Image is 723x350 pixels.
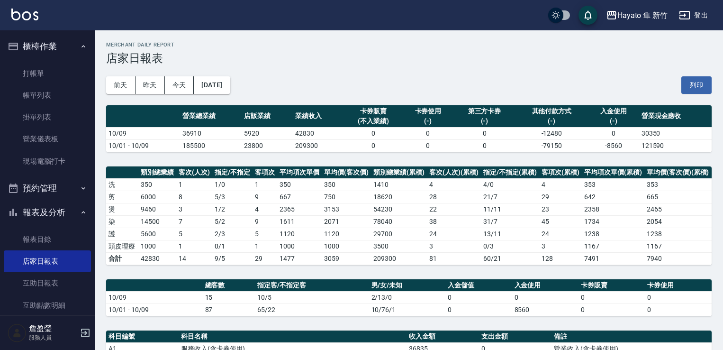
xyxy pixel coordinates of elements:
td: 3 [539,240,582,252]
td: 2071 [322,215,371,228]
td: 3500 [371,240,427,252]
td: 642 [582,191,644,203]
div: (-) [405,116,452,126]
th: 客項次 [253,166,277,179]
th: 收入金額 [407,331,479,343]
th: 營業總業績 [180,105,242,128]
td: 10/09 [106,127,180,139]
th: 客項次(累積) [539,166,582,179]
td: 頭皮理療 [106,240,138,252]
td: 38 [427,215,481,228]
td: 31 / 7 [481,215,539,228]
td: 30350 [639,127,712,139]
td: 0 [403,139,454,152]
a: 帳單列表 [4,84,91,106]
td: 2/13/0 [369,291,446,304]
td: 1 [253,178,277,191]
td: 209300 [293,139,344,152]
button: [DATE] [194,76,230,94]
a: 互助點數明細 [4,295,91,316]
td: 29 [539,191,582,203]
th: 支出金額 [479,331,551,343]
button: 列印 [681,76,712,94]
td: 8560 [512,304,578,316]
th: 總客數 [203,279,255,292]
button: Hayato 隼 新竹 [602,6,671,25]
a: 互助日報表 [4,272,91,294]
th: 客次(人次) [176,166,212,179]
td: 0 [344,139,403,152]
td: 9460 [138,203,176,215]
a: 店家日報表 [4,250,91,272]
td: 21 / 7 [481,191,539,203]
td: 2 / 3 [212,228,253,240]
td: 7 [176,215,212,228]
th: 類別總業績(累積) [371,166,427,179]
td: 29700 [371,228,427,240]
td: 1 [176,240,212,252]
div: (-) [456,116,513,126]
td: 7491 [582,252,644,265]
th: 業績收入 [293,105,344,128]
p: 服務人員 [29,333,77,342]
td: 4 / 0 [481,178,539,191]
td: 10/09 [106,291,203,304]
th: 客次(人次)(累積) [427,166,481,179]
td: 42830 [293,127,344,139]
td: -12480 [515,127,588,139]
td: 128 [539,252,582,265]
a: 報表目錄 [4,229,91,250]
td: 0 / 1 [212,240,253,252]
div: 卡券使用 [405,106,452,116]
td: 1 / 0 [212,178,253,191]
button: 預約管理 [4,176,91,201]
td: 6000 [138,191,176,203]
td: 3 [427,240,481,252]
td: 209300 [371,252,427,265]
th: 卡券使用 [645,279,712,292]
td: 45 [539,215,582,228]
td: 1000 [322,240,371,252]
td: 9 [253,215,277,228]
td: 665 [644,191,712,203]
td: 5920 [242,127,293,139]
td: 0 [512,291,578,304]
th: 指定/不指定(累積) [481,166,539,179]
td: 24 [427,228,481,240]
td: 1 [176,178,212,191]
td: 1477 [277,252,322,265]
td: 87 [203,304,255,316]
th: 單均價(客次價)(累積) [644,166,712,179]
a: 營業儀表板 [4,128,91,150]
td: 10/01 - 10/09 [106,139,180,152]
td: 667 [277,191,322,203]
td: 1238 [582,228,644,240]
td: 0 / 3 [481,240,539,252]
td: 65/22 [255,304,369,316]
td: 8 [176,191,212,203]
th: 卡券販賣 [578,279,645,292]
td: 13 / 11 [481,228,539,240]
td: 353 [582,178,644,191]
td: 染 [106,215,138,228]
td: 185500 [180,139,242,152]
th: 指定/不指定 [212,166,253,179]
th: 單均價(客次價) [322,166,371,179]
h3: 店家日報表 [106,52,712,65]
td: 1611 [277,215,322,228]
table: a dense table [106,279,712,316]
td: 3059 [322,252,371,265]
table: a dense table [106,105,712,152]
button: save [578,6,597,25]
button: 報表及分析 [4,200,91,225]
button: 前天 [106,76,136,94]
td: 5 [176,228,212,240]
td: 10/5 [255,291,369,304]
h2: Merchant Daily Report [106,42,712,48]
td: 350 [138,178,176,191]
th: 入金使用 [512,279,578,292]
td: 燙 [106,203,138,215]
div: (-) [590,116,637,126]
td: 24 [539,228,582,240]
td: 0 [645,304,712,316]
